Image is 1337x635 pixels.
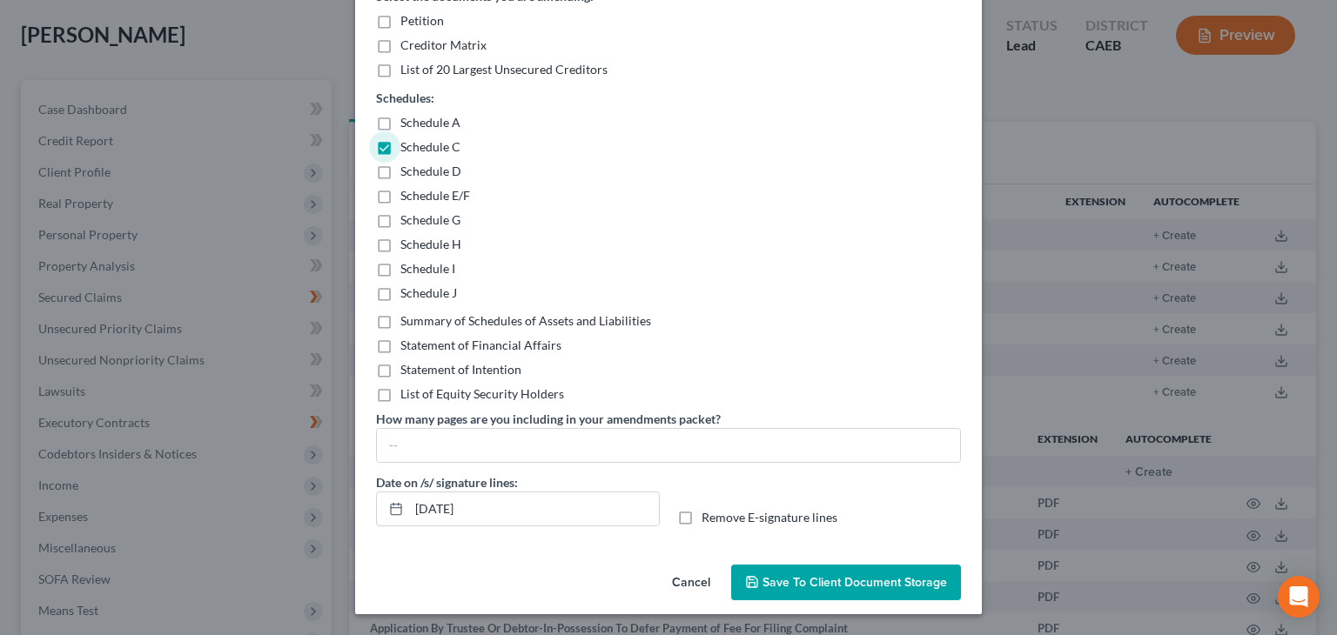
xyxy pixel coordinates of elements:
span: Schedule E/F [400,188,470,203]
span: Creditor Matrix [400,37,487,52]
span: Petition [400,13,444,28]
button: Save to Client Document Storage [731,565,961,601]
span: Statement of Financial Affairs [400,338,561,352]
span: Save to Client Document Storage [763,575,947,590]
span: Schedule H [400,237,461,251]
span: Schedule I [400,261,455,276]
span: Schedule D [400,164,461,178]
span: List of Equity Security Holders [400,386,564,401]
label: Schedules: [376,89,434,107]
span: Schedule J [400,285,457,300]
span: Schedule C [400,139,460,154]
input: MM/DD/YYYY [409,492,659,525]
span: Remove E-signature lines [702,510,837,525]
span: List of 20 Largest Unsecured Creditors [400,62,608,77]
span: Summary of Schedules of Assets and Liabilities [400,313,651,328]
div: Open Intercom Messenger [1278,576,1320,618]
button: Cancel [658,566,724,601]
label: How many pages are you including in your amendments packet? [376,410,721,428]
input: -- [377,429,960,462]
span: Schedule A [400,115,460,130]
span: Statement of Intention [400,362,521,377]
label: Date on /s/ signature lines: [376,473,518,491]
span: Schedule G [400,212,460,227]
